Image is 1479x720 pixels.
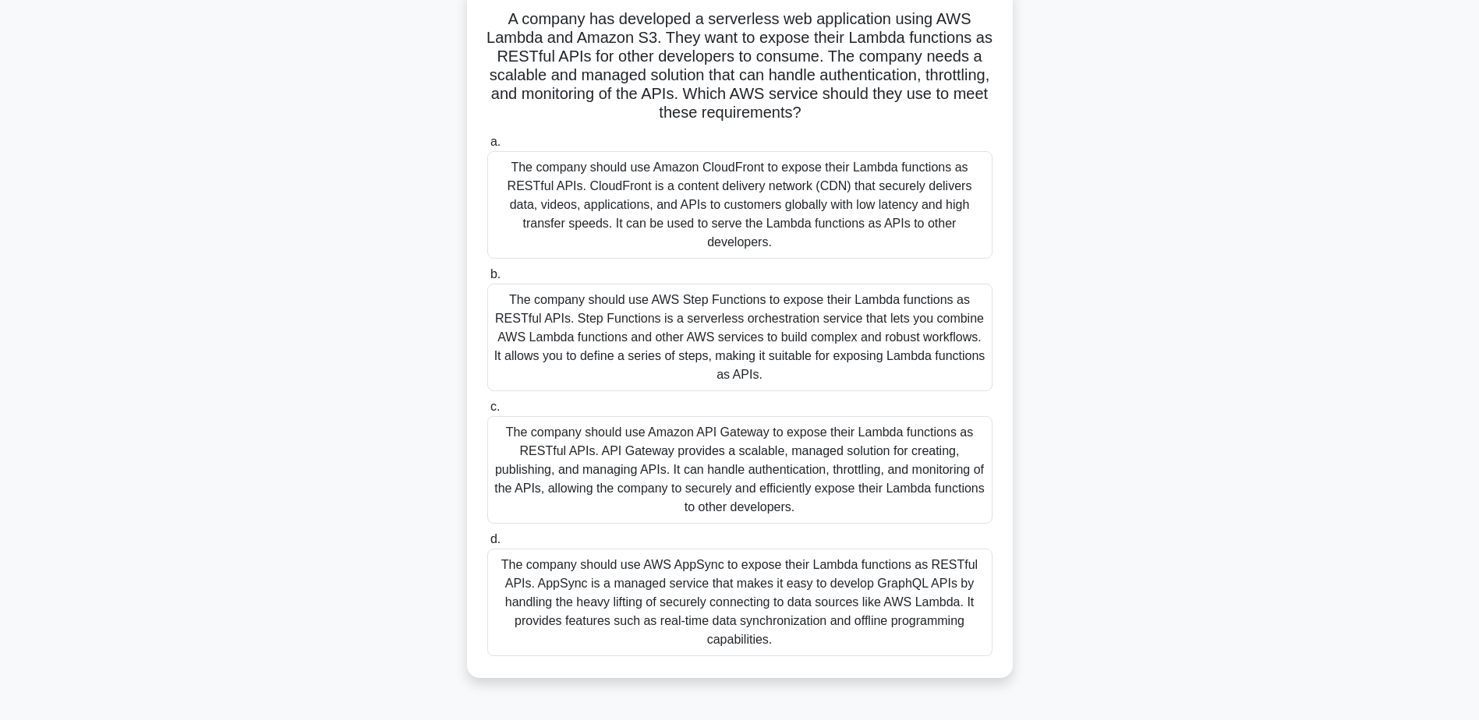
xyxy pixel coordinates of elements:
div: The company should use Amazon API Gateway to expose their Lambda functions as RESTful APIs. API G... [487,416,992,524]
div: The company should use AWS AppSync to expose their Lambda functions as RESTful APIs. AppSync is a... [487,549,992,656]
span: c. [490,400,500,413]
h5: A company has developed a serverless web application using AWS Lambda and Amazon S3. They want to... [486,9,994,123]
span: d. [490,532,501,545]
span: a. [490,135,501,148]
div: The company should use Amazon CloudFront to expose their Lambda functions as RESTful APIs. CloudF... [487,151,992,259]
span: b. [490,267,501,281]
div: The company should use AWS Step Functions to expose their Lambda functions as RESTful APIs. Step ... [487,284,992,391]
